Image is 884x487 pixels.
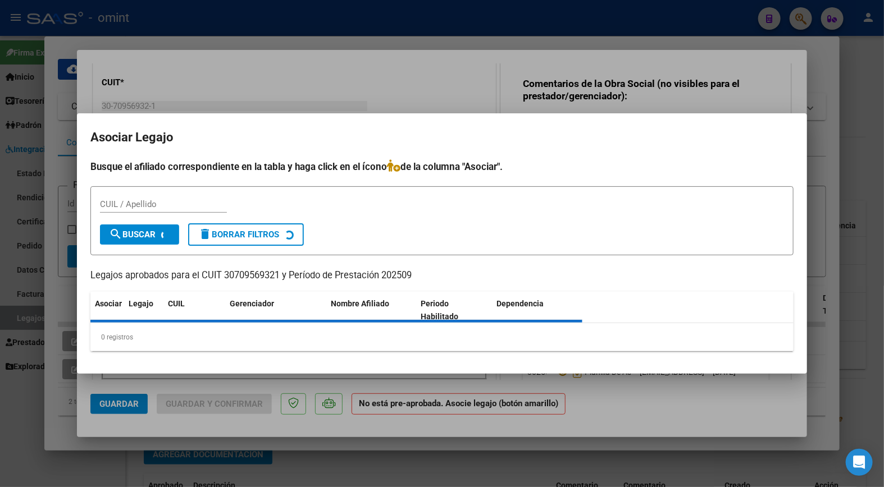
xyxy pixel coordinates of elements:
div: Open Intercom Messenger [846,449,873,476]
datatable-header-cell: Asociar [90,292,124,329]
datatable-header-cell: Periodo Habilitado [417,292,493,329]
datatable-header-cell: Dependencia [493,292,583,329]
h2: Asociar Legajo [90,127,794,148]
span: Legajo [129,299,153,308]
datatable-header-cell: CUIL [163,292,225,329]
datatable-header-cell: Nombre Afiliado [326,292,417,329]
mat-icon: delete [198,227,212,241]
datatable-header-cell: Legajo [124,292,163,329]
mat-icon: search [109,227,122,241]
button: Borrar Filtros [188,223,304,246]
span: Periodo Habilitado [421,299,459,321]
span: CUIL [168,299,185,308]
span: Dependencia [497,299,544,308]
datatable-header-cell: Gerenciador [225,292,326,329]
button: Buscar [100,224,179,245]
p: Legajos aprobados para el CUIT 30709569321 y Período de Prestación 202509 [90,269,794,283]
span: Nombre Afiliado [331,299,389,308]
span: Gerenciador [230,299,274,308]
span: Buscar [109,229,156,240]
span: Asociar [95,299,122,308]
div: 0 registros [90,323,794,351]
h4: Busque el afiliado correspondiente en la tabla y haga click en el ícono de la columna "Asociar". [90,159,794,174]
span: Borrar Filtros [198,229,279,240]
